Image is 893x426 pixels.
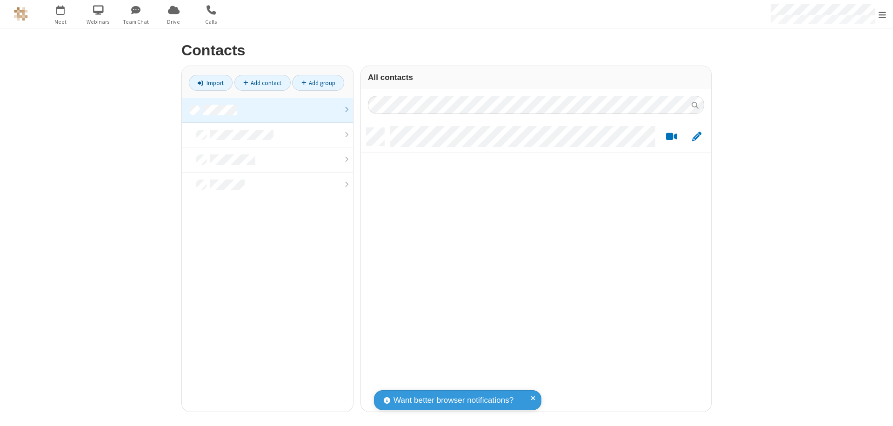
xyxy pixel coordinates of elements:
button: Start a video meeting [662,131,680,143]
span: Want better browser notifications? [393,394,513,406]
span: Webinars [81,18,116,26]
img: QA Selenium DO NOT DELETE OR CHANGE [14,7,28,21]
h3: All contacts [368,73,704,82]
span: Meet [43,18,78,26]
a: Import [189,75,233,91]
span: Drive [156,18,191,26]
span: Team Chat [119,18,153,26]
a: Add group [292,75,344,91]
span: Calls [194,18,229,26]
div: grid [361,121,711,412]
a: Add contact [234,75,291,91]
button: Edit [687,131,706,143]
h2: Contacts [181,42,712,59]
